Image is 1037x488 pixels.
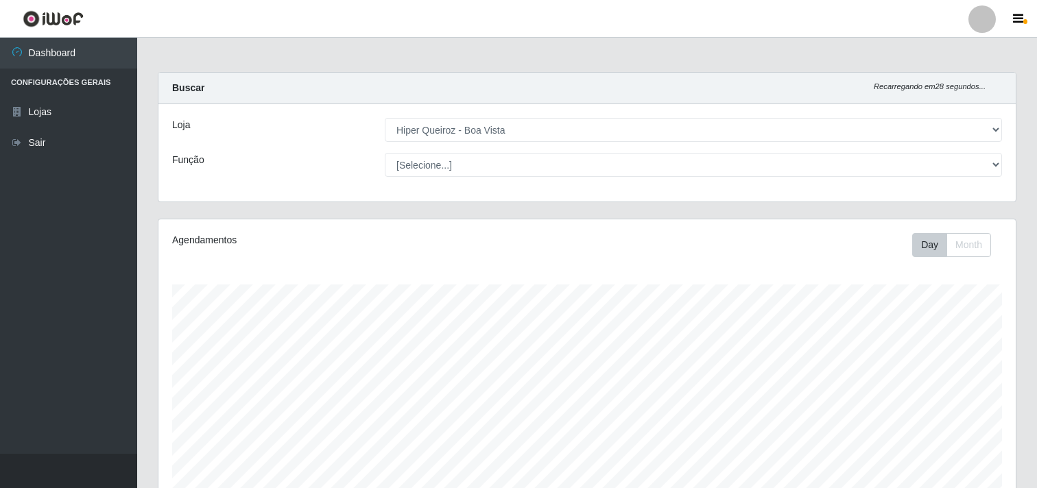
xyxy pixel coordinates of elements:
div: First group [912,233,991,257]
label: Função [172,153,204,167]
img: CoreUI Logo [23,10,84,27]
button: Day [912,233,947,257]
button: Month [946,233,991,257]
strong: Buscar [172,82,204,93]
div: Toolbar with button groups [912,233,1002,257]
div: Agendamentos [172,233,506,247]
i: Recarregando em 28 segundos... [874,82,986,90]
label: Loja [172,118,190,132]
